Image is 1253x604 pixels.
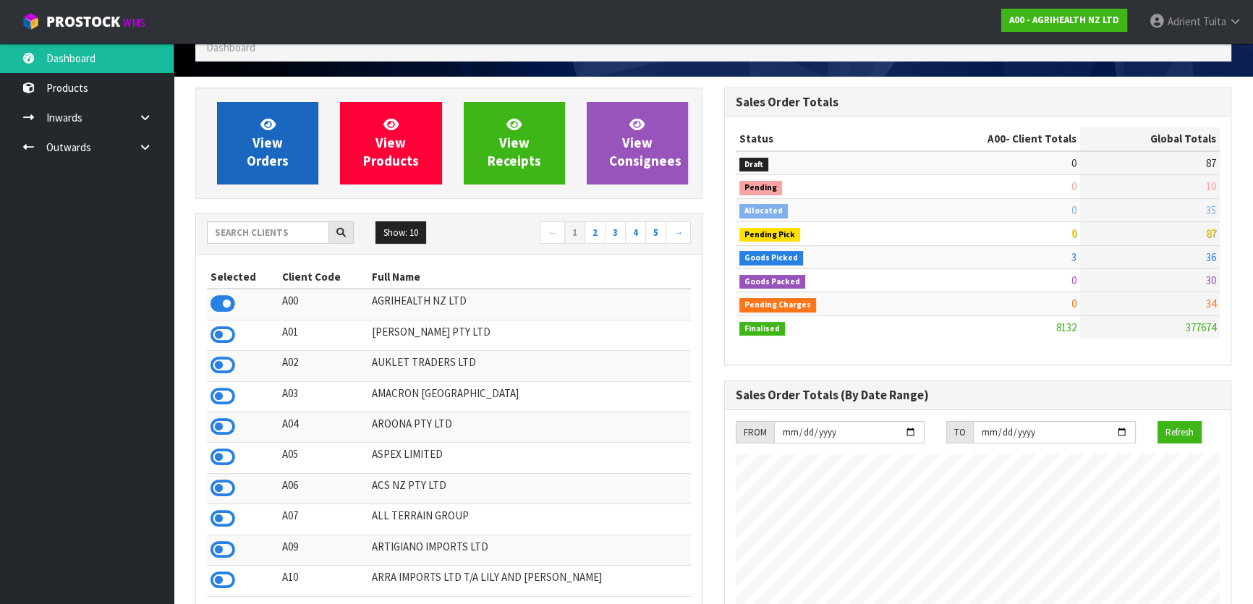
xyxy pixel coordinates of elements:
[206,41,255,54] span: Dashboard
[605,221,626,244] a: 3
[736,127,896,150] th: Status
[279,351,368,381] td: A02
[279,320,368,350] td: A01
[1206,297,1216,310] span: 34
[1056,320,1076,334] span: 8132
[368,443,691,473] td: ASPEX LIMITED
[368,289,691,320] td: AGRIHEALTH NZ LTD
[368,265,691,289] th: Full Name
[736,95,1220,109] h3: Sales Order Totals
[625,221,646,244] a: 4
[279,504,368,535] td: A07
[207,265,279,289] th: Selected
[368,473,691,503] td: ACS NZ PTY LTD
[1071,250,1076,264] span: 3
[1206,250,1216,264] span: 36
[666,221,691,244] a: →
[739,158,768,172] span: Draft
[645,221,666,244] a: 5
[368,381,691,412] td: AMACRON [GEOGRAPHIC_DATA]
[22,12,40,30] img: cube-alt.png
[1158,421,1202,444] button: Refresh
[739,298,816,312] span: Pending Charges
[1071,179,1076,193] span: 0
[279,473,368,503] td: A06
[368,320,691,350] td: [PERSON_NAME] PTY LTD
[279,289,368,320] td: A00
[247,116,289,170] span: View Orders
[739,275,805,289] span: Goods Packed
[368,351,691,381] td: AUKLET TRADERS LTD
[1071,297,1076,310] span: 0
[1206,179,1216,193] span: 10
[1206,156,1216,170] span: 87
[1071,203,1076,217] span: 0
[739,251,803,265] span: Goods Picked
[488,116,541,170] span: View Receipts
[540,221,565,244] a: ←
[736,421,774,444] div: FROM
[1001,9,1127,32] a: A00 - AGRIHEALTH NZ LTD
[123,16,145,30] small: WMS
[464,102,565,184] a: ViewReceipts
[896,127,1080,150] th: - Client Totals
[1009,14,1119,26] strong: A00 - AGRIHEALTH NZ LTD
[1080,127,1220,150] th: Global Totals
[987,132,1006,145] span: A00
[739,204,788,218] span: Allocated
[1206,226,1216,240] span: 87
[1203,14,1226,28] span: Tuita
[739,322,785,336] span: Finalised
[279,443,368,473] td: A05
[1186,320,1216,334] span: 377674
[340,102,441,184] a: ViewProducts
[217,102,318,184] a: ViewOrders
[279,535,368,565] td: A09
[1168,14,1201,28] span: Adrient
[368,504,691,535] td: ALL TERRAIN GROUP
[279,566,368,596] td: A10
[585,221,606,244] a: 2
[363,116,419,170] span: View Products
[587,102,688,184] a: ViewConsignees
[368,412,691,443] td: AROONA PTY LTD
[739,228,800,242] span: Pending Pick
[1071,156,1076,170] span: 0
[460,221,692,247] nav: Page navigation
[368,566,691,596] td: ARRA IMPORTS LTD T/A LILY AND [PERSON_NAME]
[564,221,585,244] a: 1
[46,12,120,31] span: ProStock
[279,381,368,412] td: A03
[946,421,973,444] div: TO
[1206,203,1216,217] span: 35
[1071,273,1076,287] span: 0
[1206,273,1216,287] span: 30
[739,181,782,195] span: Pending
[279,412,368,443] td: A04
[1071,226,1076,240] span: 0
[279,265,368,289] th: Client Code
[375,221,426,244] button: Show: 10
[609,116,681,170] span: View Consignees
[736,388,1220,402] h3: Sales Order Totals (By Date Range)
[368,535,691,565] td: ARTIGIANO IMPORTS LTD
[207,221,329,244] input: Search clients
